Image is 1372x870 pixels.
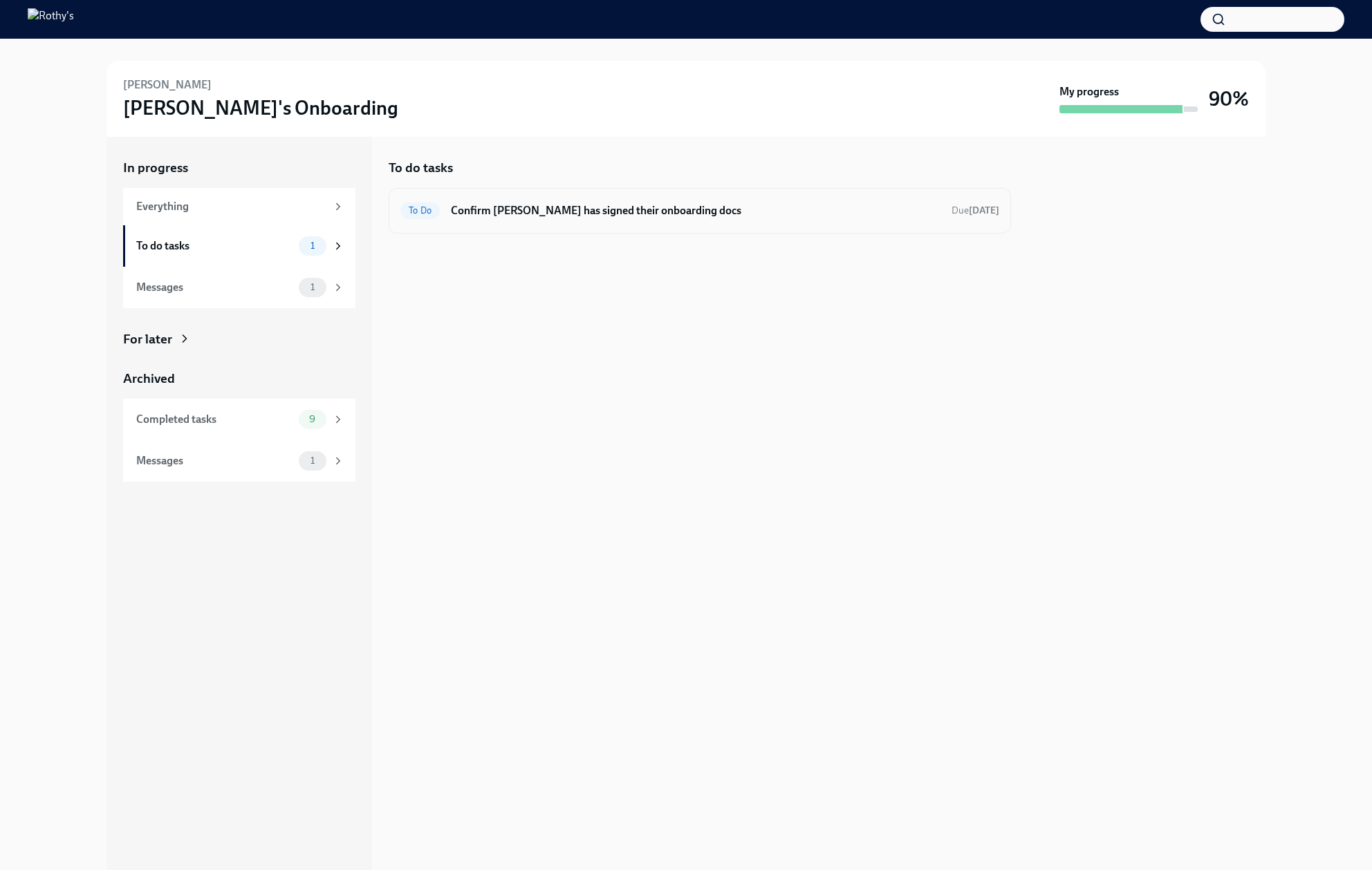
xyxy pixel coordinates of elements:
[123,399,355,440] a: Completed tasks9
[136,199,326,214] div: Everything
[451,203,940,218] h6: Confirm [PERSON_NAME] has signed their onboarding docs
[301,414,324,424] span: 9
[302,240,323,251] span: 1
[400,200,999,222] a: To DoConfirm [PERSON_NAME] has signed their onboarding docsDue[DATE]
[136,280,293,295] div: Messages
[1059,84,1119,100] strong: My progress
[400,205,440,216] span: To Do
[123,267,355,308] a: Messages1
[302,455,323,466] span: 1
[389,159,453,177] h5: To do tasks
[123,188,355,225] a: Everything
[123,95,398,120] h3: [PERSON_NAME]'s Onboarding
[123,77,212,93] h6: [PERSON_NAME]
[136,453,293,469] div: Messages
[123,225,355,267] a: To do tasks1
[123,159,355,177] a: In progress
[123,330,172,348] div: For later
[28,8,74,30] img: Rothy's
[136,412,293,427] div: Completed tasks
[952,204,999,217] span: September 8th, 2025 09:00
[1209,86,1249,111] h3: 90%
[136,238,293,254] div: To do tasks
[952,205,999,216] span: Due
[969,205,999,216] strong: [DATE]
[302,282,323,292] span: 1
[123,330,355,348] a: For later
[123,440,355,482] a: Messages1
[123,370,355,388] a: Archived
